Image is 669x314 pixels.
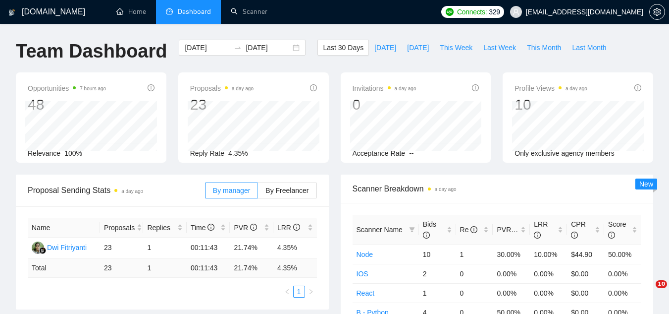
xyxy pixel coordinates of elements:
div: Dwi Fitriyanti [47,242,87,253]
span: swap-right [234,44,242,52]
td: 0.00% [493,264,530,283]
span: info-circle [472,84,479,91]
div: 23 [190,95,254,114]
td: 21.74% [230,238,273,258]
span: This Month [527,42,561,53]
input: Start date [185,42,230,53]
td: 4.35% [273,238,317,258]
span: Reply Rate [190,149,224,157]
span: info-circle [207,224,214,231]
a: Node [357,251,373,258]
th: Proposals [100,218,144,238]
span: info-circle [250,224,257,231]
span: info-circle [293,224,300,231]
img: DF [32,242,44,254]
span: New [639,180,653,188]
button: right [305,286,317,298]
td: 1 [143,238,187,258]
span: Relevance [28,149,60,157]
span: info-circle [534,232,541,239]
span: PVR [234,224,257,232]
th: Name [28,218,100,238]
td: 10.00% [530,245,567,264]
span: info-circle [310,84,317,91]
span: Last Month [572,42,606,53]
span: Re [460,226,478,234]
td: 0.00% [604,264,641,283]
span: right [308,289,314,295]
span: Dashboard [178,7,211,16]
span: info-circle [470,226,477,233]
span: info-circle [608,232,615,239]
span: info-circle [634,84,641,91]
td: 00:11:43 [187,258,230,278]
span: By manager [213,187,250,194]
span: This Week [440,42,472,53]
span: Invitations [353,82,416,94]
li: Previous Page [281,286,293,298]
span: to [234,44,242,52]
td: 0 [456,264,493,283]
th: Replies [143,218,187,238]
td: 0.00% [604,283,641,303]
span: 10 [656,280,667,288]
input: End date [246,42,291,53]
span: PVR [497,226,520,234]
td: 23 [100,258,144,278]
img: upwork-logo.png [446,8,454,16]
span: Profile Views [515,82,587,94]
span: user [513,8,519,15]
td: 0 [456,283,493,303]
span: CPR [571,220,586,239]
button: [DATE] [369,40,402,56]
a: DFDwi Fitriyanti [32,243,87,251]
span: LRR [277,224,300,232]
span: Last 30 Days [323,42,363,53]
span: Connects: [457,6,487,17]
td: 0.00% [530,283,567,303]
li: Next Page [305,286,317,298]
button: This Week [434,40,478,56]
span: [DATE] [374,42,396,53]
td: 0.00% [530,264,567,283]
span: dashboard [166,8,173,15]
div: 10 [515,95,587,114]
td: $0.00 [567,283,604,303]
td: $44.90 [567,245,604,264]
img: gigradar-bm.png [39,247,46,254]
time: a day ago [395,86,416,91]
time: a day ago [232,86,254,91]
a: homeHome [116,7,146,16]
td: 50.00% [604,245,641,264]
span: Only exclusive agency members [515,149,615,157]
a: React [357,289,375,297]
span: 4.35% [228,149,248,157]
li: 1 [293,286,305,298]
span: info-circle [571,232,578,239]
a: IOS [357,270,368,278]
span: [DATE] [407,42,429,53]
td: Total [28,258,100,278]
span: 329 [489,6,500,17]
td: 2 [419,264,456,283]
button: Last Month [566,40,612,56]
span: filter [407,222,417,237]
button: [DATE] [402,40,434,56]
span: Acceptance Rate [353,149,406,157]
td: 10 [419,245,456,264]
span: Last Week [483,42,516,53]
time: 7 hours ago [80,86,106,91]
time: a day ago [121,188,143,194]
span: filter [409,227,415,233]
span: Replies [147,222,175,233]
span: 100% [64,149,82,157]
div: 48 [28,95,106,114]
button: left [281,286,293,298]
span: Opportunities [28,82,106,94]
span: setting [650,8,665,16]
button: Last 30 Days [317,40,369,56]
span: Scanner Breakdown [353,183,642,195]
span: info-circle [423,232,430,239]
h1: Team Dashboard [16,40,167,63]
td: 0.00% [493,283,530,303]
